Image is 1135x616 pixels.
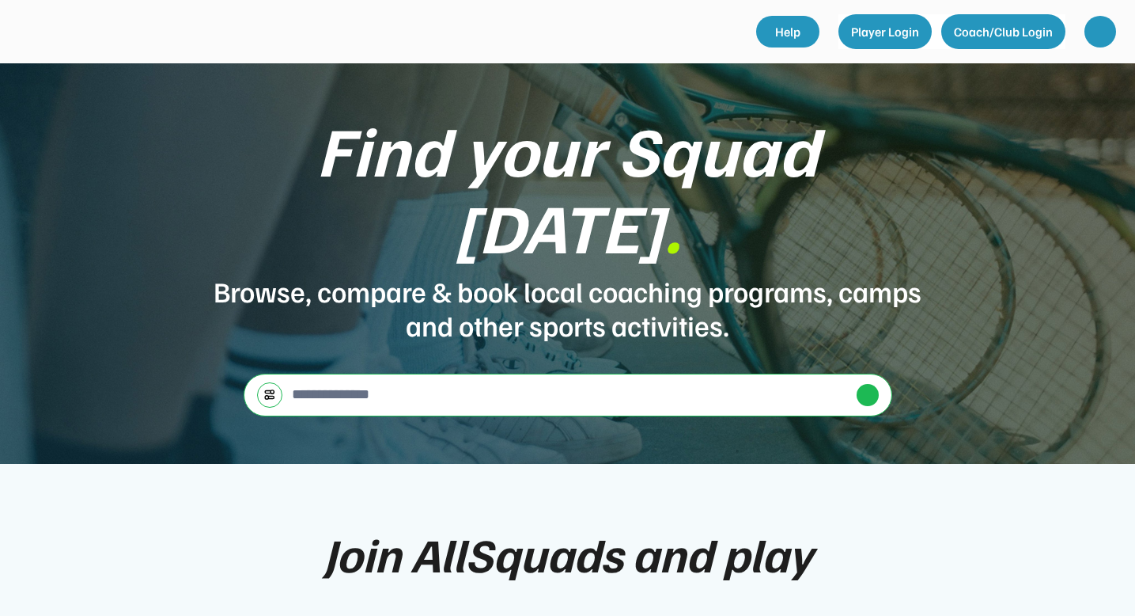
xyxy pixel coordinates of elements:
[212,111,924,264] div: Find your Squad [DATE]
[664,182,681,269] font: .
[861,389,874,401] img: yH5BAEAAAAALAAAAAABAAEAAAIBRAA7
[323,527,812,580] div: Join AllSquads and play
[1092,24,1108,40] img: yH5BAEAAAAALAAAAAABAAEAAAIBRAA7
[212,274,924,342] div: Browse, compare & book local coaching programs, camps and other sports activities.
[22,16,180,46] img: yH5BAEAAAAALAAAAAABAAEAAAIBRAA7
[263,389,276,401] img: settings-03.svg
[838,14,932,49] button: Player Login
[941,14,1065,49] button: Coach/Club Login
[756,16,819,48] a: Help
